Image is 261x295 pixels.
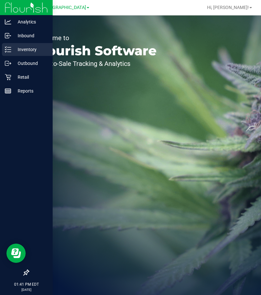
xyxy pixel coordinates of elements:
[5,46,11,53] inline-svg: Inventory
[35,44,157,57] p: Flourish Software
[6,244,26,263] iframe: Resource center
[11,46,50,53] p: Inventory
[5,19,11,25] inline-svg: Analytics
[5,74,11,80] inline-svg: Retail
[35,35,157,41] p: Welcome to
[3,282,50,287] p: 01:41 PM EDT
[5,32,11,39] inline-svg: Inbound
[3,287,50,292] p: [DATE]
[11,73,50,81] p: Retail
[11,87,50,95] p: Reports
[11,59,50,67] p: Outbound
[42,5,86,10] span: [GEOGRAPHIC_DATA]
[5,88,11,94] inline-svg: Reports
[11,32,50,40] p: Inbound
[11,18,50,26] p: Analytics
[5,60,11,67] inline-svg: Outbound
[207,5,249,10] span: Hi, [PERSON_NAME]!
[35,60,157,67] p: Seed-to-Sale Tracking & Analytics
